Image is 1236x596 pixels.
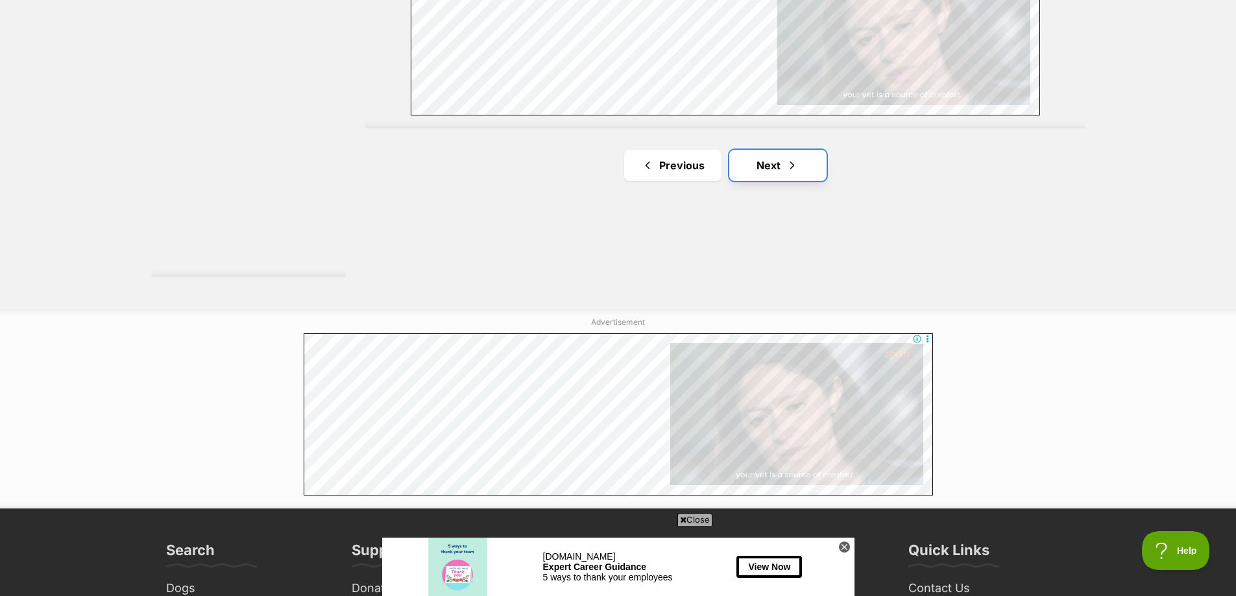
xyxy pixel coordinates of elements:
nav: Pagination [365,150,1085,181]
div: 5 ways to thank your employees [161,34,312,45]
a: Next page [729,150,827,181]
h3: Search [166,541,215,567]
iframe: Advertisement [304,333,933,495]
span: Close [677,513,712,526]
iframe: Help Scout Beacon - Open [1142,531,1210,570]
button: View Now [354,18,420,40]
a: Previous page [624,150,721,181]
div: [DOMAIN_NAME] [161,14,312,24]
h3: Quick Links [908,541,989,567]
h3: Support [352,541,408,567]
div: Expert Career Guidance [161,24,312,34]
iframe: Advertisement [382,531,854,590]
